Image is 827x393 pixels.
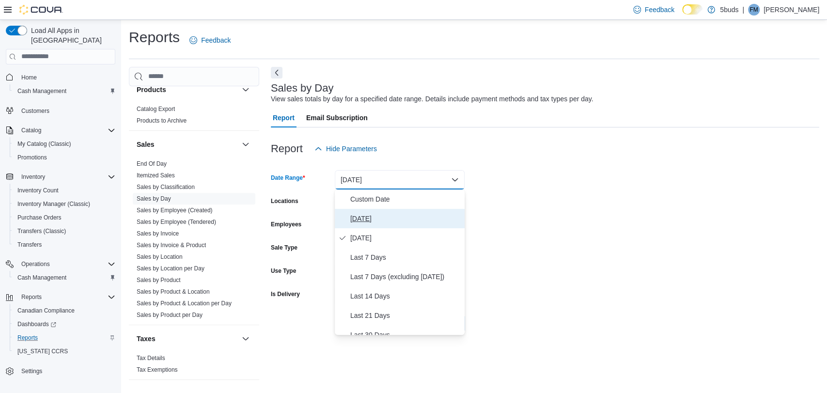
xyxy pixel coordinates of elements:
[271,220,301,228] label: Employees
[129,158,259,325] div: Sales
[137,276,181,284] span: Sales by Product
[17,154,47,161] span: Promotions
[21,107,49,115] span: Customers
[129,103,259,130] div: Products
[17,125,115,136] span: Catalog
[2,290,119,304] button: Reports
[14,185,115,196] span: Inventory Count
[2,104,119,118] button: Customers
[17,227,66,235] span: Transfers (Classic)
[350,329,461,341] span: Last 30 Days
[10,184,119,197] button: Inventory Count
[10,137,119,151] button: My Catalog (Classic)
[14,239,115,251] span: Transfers
[137,230,179,237] a: Sales by Invoice
[350,213,461,224] span: [DATE]
[14,152,51,163] a: Promotions
[137,160,167,167] a: End Of Day
[21,126,41,134] span: Catalog
[137,277,181,283] a: Sales by Product
[137,140,155,149] h3: Sales
[14,318,60,330] a: Dashboards
[17,125,45,136] button: Catalog
[17,334,38,342] span: Reports
[137,207,213,214] a: Sales by Employee (Created)
[137,355,165,362] a: Tax Details
[271,67,282,79] button: Next
[137,184,195,190] a: Sales by Classification
[137,140,238,149] button: Sales
[17,87,66,95] span: Cash Management
[137,241,206,249] span: Sales by Invoice & Product
[2,70,119,84] button: Home
[137,334,238,344] button: Taxes
[10,304,119,317] button: Canadian Compliance
[137,288,210,295] a: Sales by Product & Location
[19,5,63,15] img: Cova
[10,84,119,98] button: Cash Management
[14,225,115,237] span: Transfers (Classic)
[137,219,216,225] a: Sales by Employee (Tendered)
[14,212,65,223] a: Purchase Orders
[10,345,119,358] button: [US_STATE] CCRS
[17,171,49,183] button: Inventory
[137,366,178,373] a: Tax Exemptions
[27,26,115,45] span: Load All Apps in [GEOGRAPHIC_DATA]
[10,224,119,238] button: Transfers (Classic)
[137,85,238,94] button: Products
[137,218,216,226] span: Sales by Employee (Tendered)
[240,139,251,150] button: Sales
[14,85,70,97] a: Cash Management
[306,108,368,127] span: Email Subscription
[137,265,204,272] a: Sales by Location per Day
[271,197,298,205] label: Locations
[14,272,115,283] span: Cash Management
[2,364,119,378] button: Settings
[10,151,119,164] button: Promotions
[17,365,46,377] a: Settings
[17,347,68,355] span: [US_STATE] CCRS
[129,352,259,379] div: Taxes
[21,173,45,181] span: Inventory
[17,307,75,314] span: Canadian Compliance
[271,174,305,182] label: Date Range
[137,354,165,362] span: Tax Details
[137,172,175,179] a: Itemized Sales
[10,197,119,211] button: Inventory Manager (Classic)
[137,299,232,307] span: Sales by Product & Location per Day
[10,331,119,345] button: Reports
[137,242,206,249] a: Sales by Invoice & Product
[14,85,115,97] span: Cash Management
[17,320,56,328] span: Dashboards
[137,183,195,191] span: Sales by Classification
[14,318,115,330] span: Dashboards
[350,290,461,302] span: Last 14 Days
[137,195,171,202] a: Sales by Day
[17,274,66,282] span: Cash Management
[17,214,62,221] span: Purchase Orders
[326,144,377,154] span: Hide Parameters
[749,4,758,16] span: FM
[186,31,234,50] a: Feedback
[137,366,178,374] span: Tax Exemptions
[137,311,203,319] span: Sales by Product per Day
[14,346,115,357] span: Washington CCRS
[14,198,115,210] span: Inventory Manager (Classic)
[17,72,41,83] a: Home
[2,170,119,184] button: Inventory
[14,272,70,283] a: Cash Management
[2,124,119,137] button: Catalog
[764,4,819,16] p: [PERSON_NAME]
[137,160,167,168] span: End Of Day
[14,332,115,344] span: Reports
[137,288,210,296] span: Sales by Product & Location
[137,106,175,112] a: Catalog Export
[271,94,593,104] div: View sales totals by day for a specified date range. Details include payment methods and tax type...
[14,198,94,210] a: Inventory Manager (Classic)
[17,291,115,303] span: Reports
[271,244,297,252] label: Sale Type
[240,333,251,345] button: Taxes
[17,71,115,83] span: Home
